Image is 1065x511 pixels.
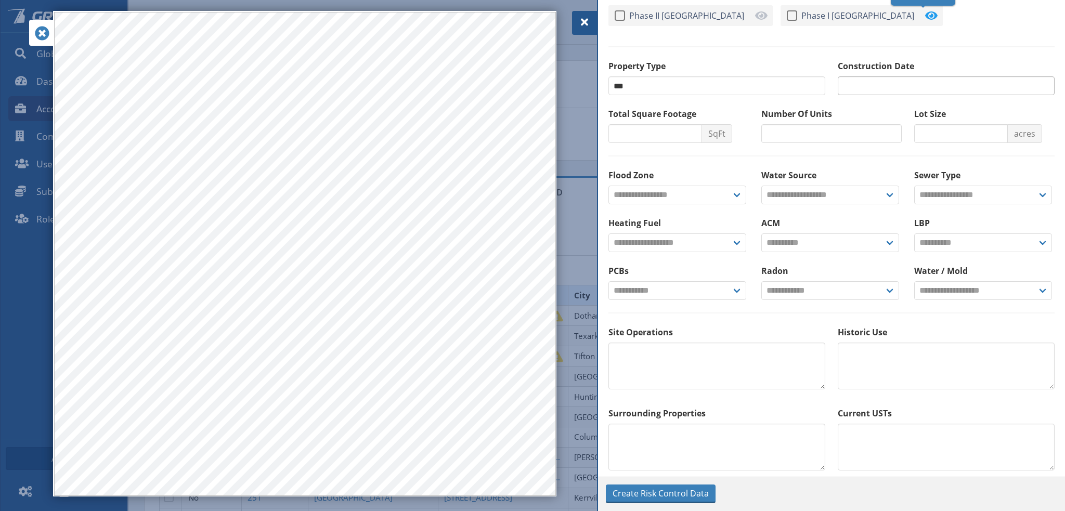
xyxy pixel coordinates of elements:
label: Radon [761,265,902,277]
label: Surrounding Properties [608,407,825,420]
label: Flood Zone [608,169,749,181]
label: LBP [914,217,1055,229]
label: Heating Fuel [608,217,749,229]
button: Create Risk Control Data [606,484,716,503]
label: Property Type [608,60,825,72]
label: Historic Use [838,326,1055,338]
label: Lot Size [914,108,1055,120]
label: Current USTs [838,407,1055,420]
span: Create Risk Control Data [613,487,709,500]
label: Total Square Footage [608,108,749,120]
label: Water / Mold [914,265,1055,277]
label: ACM [761,217,902,229]
label: PCBs [608,265,749,277]
label: Sewer Type [914,169,1055,181]
label: Number Of Units [761,108,902,120]
span: Phase II [GEOGRAPHIC_DATA] [625,9,767,22]
label: Water Source [761,169,902,181]
label: Site Operations [608,326,825,338]
span: Phase I [GEOGRAPHIC_DATA] [797,9,937,22]
label: Construction Date [838,60,1055,72]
